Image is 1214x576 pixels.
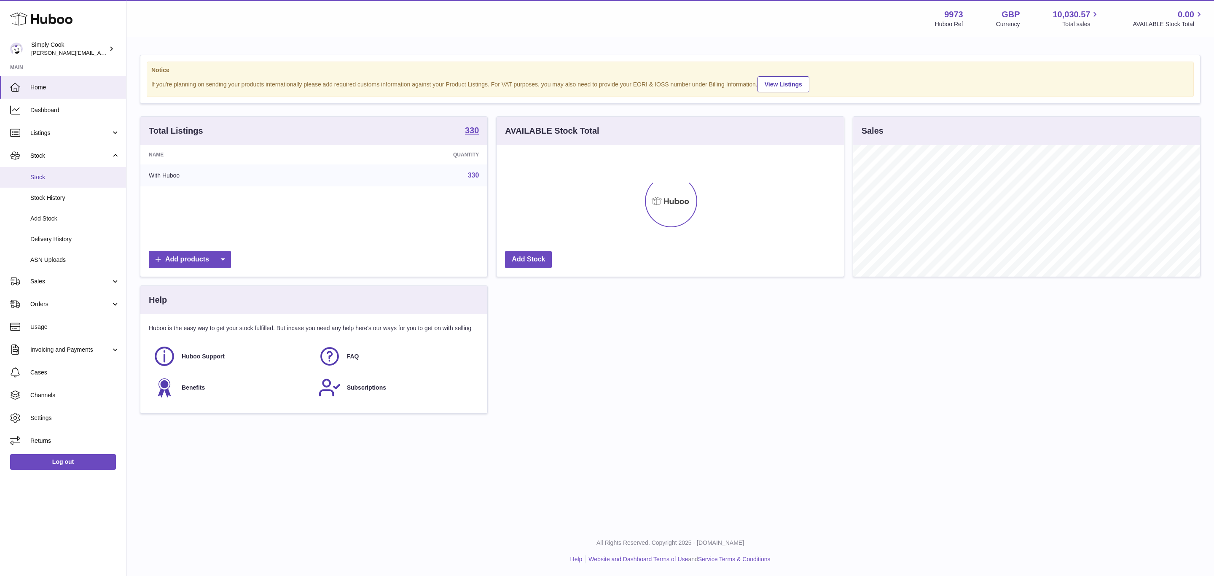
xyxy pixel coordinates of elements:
[30,256,120,264] span: ASN Uploads
[182,353,225,361] span: Huboo Support
[505,251,552,268] a: Add Stock
[30,129,111,137] span: Listings
[153,345,310,368] a: Huboo Support
[149,294,167,306] h3: Help
[30,215,120,223] span: Add Stock
[1053,9,1100,28] a: 10,030.57 Total sales
[862,125,884,137] h3: Sales
[465,126,479,135] strong: 330
[570,556,583,563] a: Help
[30,414,120,422] span: Settings
[1002,9,1020,20] strong: GBP
[149,125,203,137] h3: Total Listings
[505,125,599,137] h3: AVAILABLE Stock Total
[1053,9,1090,20] span: 10,030.57
[149,324,479,332] p: Huboo is the easy way to get your stock fulfilled. But incase you need any help here's our ways f...
[140,145,323,164] th: Name
[149,251,231,268] a: Add products
[1178,9,1194,20] span: 0.00
[30,346,111,354] span: Invoicing and Payments
[347,384,386,392] span: Subscriptions
[996,20,1020,28] div: Currency
[30,106,120,114] span: Dashboard
[30,277,111,285] span: Sales
[153,376,310,399] a: Benefits
[30,323,120,331] span: Usage
[586,555,770,563] li: and
[30,437,120,445] span: Returns
[30,235,120,243] span: Delivery History
[468,172,479,179] a: 330
[318,345,475,368] a: FAQ
[182,384,205,392] span: Benefits
[323,145,487,164] th: Quantity
[30,391,120,399] span: Channels
[151,75,1189,92] div: If you're planning on sending your products internationally please add required customs informati...
[1133,20,1204,28] span: AVAILABLE Stock Total
[133,539,1207,547] p: All Rights Reserved. Copyright 2025 - [DOMAIN_NAME]
[30,173,120,181] span: Stock
[935,20,963,28] div: Huboo Ref
[318,376,475,399] a: Subscriptions
[347,353,359,361] span: FAQ
[30,194,120,202] span: Stock History
[1062,20,1100,28] span: Total sales
[31,41,107,57] div: Simply Cook
[944,9,963,20] strong: 9973
[10,43,23,55] img: emma@simplycook.com
[588,556,688,563] a: Website and Dashboard Terms of Use
[140,164,323,186] td: With Huboo
[698,556,771,563] a: Service Terms & Conditions
[1133,9,1204,28] a: 0.00 AVAILABLE Stock Total
[31,49,169,56] span: [PERSON_NAME][EMAIL_ADDRESS][DOMAIN_NAME]
[757,76,809,92] a: View Listings
[10,454,116,469] a: Log out
[30,369,120,377] span: Cases
[30,83,120,92] span: Home
[465,126,479,136] a: 330
[30,152,111,160] span: Stock
[151,66,1189,74] strong: Notice
[30,300,111,308] span: Orders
